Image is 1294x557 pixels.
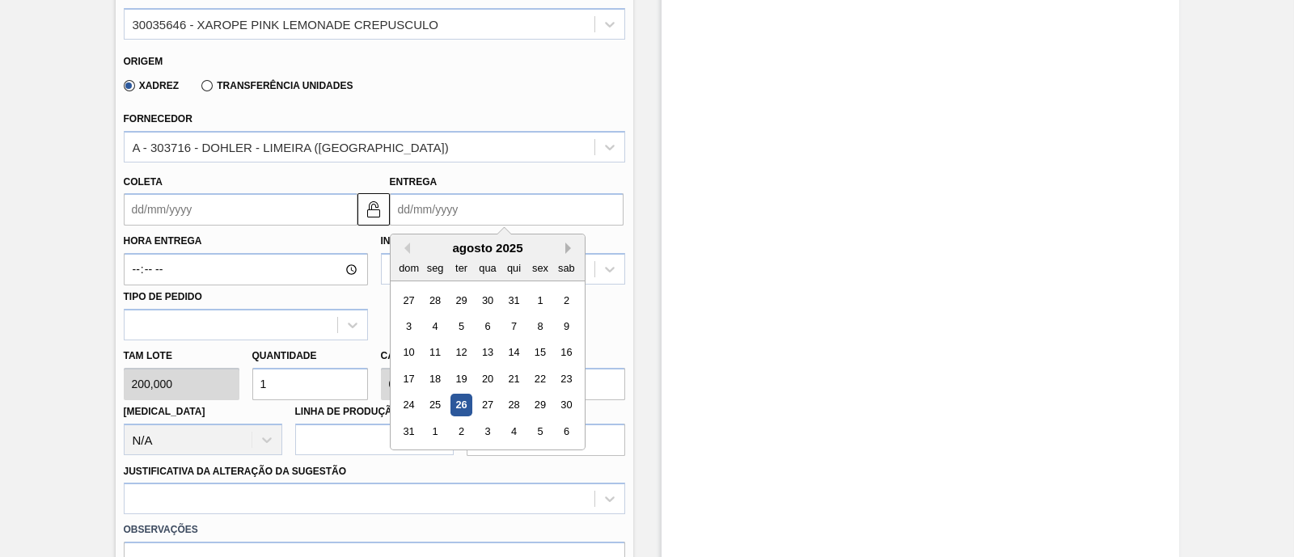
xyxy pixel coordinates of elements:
div: month 2025-08 [395,287,579,445]
div: Choose terça-feira, 26 de agosto de 2025 [450,395,472,416]
div: Choose terça-feira, 5 de agosto de 2025 [450,315,472,337]
input: dd/mm/yyyy [390,193,624,226]
label: Origem [124,56,163,67]
div: Choose terça-feira, 12 de agosto de 2025 [450,342,472,364]
div: Choose sexta-feira, 22 de agosto de 2025 [529,368,551,390]
label: Fornecedor [124,113,192,124]
div: Choose domingo, 17 de agosto de 2025 [398,368,420,390]
div: Choose segunda-feira, 11 de agosto de 2025 [424,342,446,364]
label: Quantidade [252,350,317,361]
label: Transferência Unidades [201,80,353,91]
div: Choose terça-feira, 2 de setembro de 2025 [450,420,472,442]
div: sex [529,257,551,279]
div: Choose domingo, 27 de julho de 2025 [398,289,420,311]
div: Choose quarta-feira, 20 de agosto de 2025 [476,368,498,390]
label: Entrega [390,176,438,188]
div: A - 303716 - DOHLER - LIMEIRA ([GEOGRAPHIC_DATA]) [133,140,449,154]
div: Choose quinta-feira, 31 de julho de 2025 [502,289,524,311]
div: ter [450,257,472,279]
div: Choose domingo, 24 de agosto de 2025 [398,395,420,416]
div: Choose quarta-feira, 3 de setembro de 2025 [476,420,498,442]
label: Coleta [124,176,163,188]
div: Choose sábado, 23 de agosto de 2025 [555,368,577,390]
label: Observações [124,518,625,542]
label: Justificativa da Alteração da Sugestão [124,466,347,477]
div: Choose quinta-feira, 28 de agosto de 2025 [502,395,524,416]
div: Choose sábado, 6 de setembro de 2025 [555,420,577,442]
div: Choose domingo, 31 de agosto de 2025 [398,420,420,442]
div: dom [398,257,420,279]
div: Choose sábado, 30 de agosto de 2025 [555,395,577,416]
button: unlocked [357,193,390,226]
div: Choose terça-feira, 29 de julho de 2025 [450,289,472,311]
div: Choose quinta-feira, 4 de setembro de 2025 [502,420,524,442]
div: Choose sexta-feira, 1 de agosto de 2025 [529,289,551,311]
div: Choose segunda-feira, 4 de agosto de 2025 [424,315,446,337]
div: qui [502,257,524,279]
label: Tam lote [124,344,239,368]
div: Choose quarta-feira, 27 de agosto de 2025 [476,395,498,416]
label: Linha de Produção [295,406,400,417]
label: Carros [381,350,423,361]
div: Choose sexta-feira, 29 de agosto de 2025 [529,395,551,416]
div: seg [424,257,446,279]
div: Choose sábado, 2 de agosto de 2025 [555,289,577,311]
div: Choose quinta-feira, 21 de agosto de 2025 [502,368,524,390]
label: [MEDICAL_DATA] [124,406,205,417]
div: Choose quinta-feira, 7 de agosto de 2025 [502,315,524,337]
div: sab [555,257,577,279]
label: Tipo de pedido [124,291,202,302]
div: Choose domingo, 10 de agosto de 2025 [398,342,420,364]
div: Choose quinta-feira, 14 de agosto de 2025 [502,342,524,364]
div: Choose terça-feira, 19 de agosto de 2025 [450,368,472,390]
div: 30035646 - XAROPE PINK LEMONADE CREPUSCULO [133,17,438,31]
div: Choose sexta-feira, 8 de agosto de 2025 [529,315,551,337]
label: Xadrez [124,80,180,91]
div: Choose segunda-feira, 25 de agosto de 2025 [424,395,446,416]
div: Choose sexta-feira, 5 de setembro de 2025 [529,420,551,442]
div: agosto 2025 [391,241,585,255]
div: Choose sexta-feira, 15 de agosto de 2025 [529,342,551,364]
div: Choose segunda-feira, 18 de agosto de 2025 [424,368,446,390]
div: Choose quarta-feira, 6 de agosto de 2025 [476,315,498,337]
img: unlocked [364,200,383,219]
button: Previous Month [399,243,410,254]
div: Choose quarta-feira, 30 de julho de 2025 [476,289,498,311]
div: Choose sábado, 9 de agosto de 2025 [555,315,577,337]
div: Choose domingo, 3 de agosto de 2025 [398,315,420,337]
button: Next Month [565,243,577,254]
div: Choose segunda-feira, 1 de setembro de 2025 [424,420,446,442]
label: Hora Entrega [124,230,368,253]
div: Choose segunda-feira, 28 de julho de 2025 [424,289,446,311]
div: qua [476,257,498,279]
div: Choose sábado, 16 de agosto de 2025 [555,342,577,364]
div: Choose quarta-feira, 13 de agosto de 2025 [476,342,498,364]
input: dd/mm/yyyy [124,193,357,226]
label: Incoterm [381,235,433,247]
